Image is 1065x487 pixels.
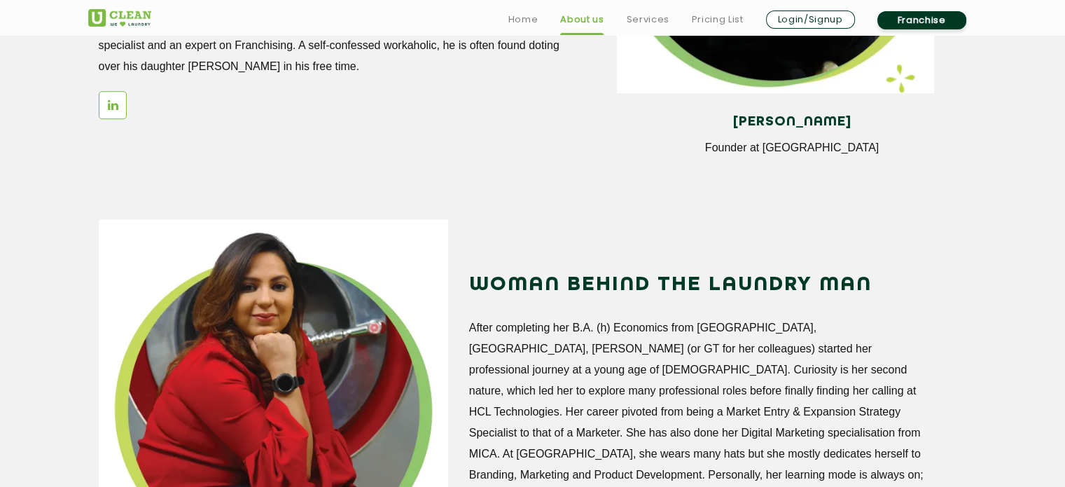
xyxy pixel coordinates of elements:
[560,11,604,28] a: About us
[692,11,744,28] a: Pricing List
[766,11,855,29] a: Login/Signup
[88,9,151,27] img: UClean Laundry and Dry Cleaning
[626,11,669,28] a: Services
[627,142,956,154] p: Founder at [GEOGRAPHIC_DATA]
[508,11,538,28] a: Home
[627,114,956,130] h4: [PERSON_NAME]
[469,268,932,302] h2: WOMAN BEHIND THE LAUNDRY MAN
[877,11,966,29] a: Franchise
